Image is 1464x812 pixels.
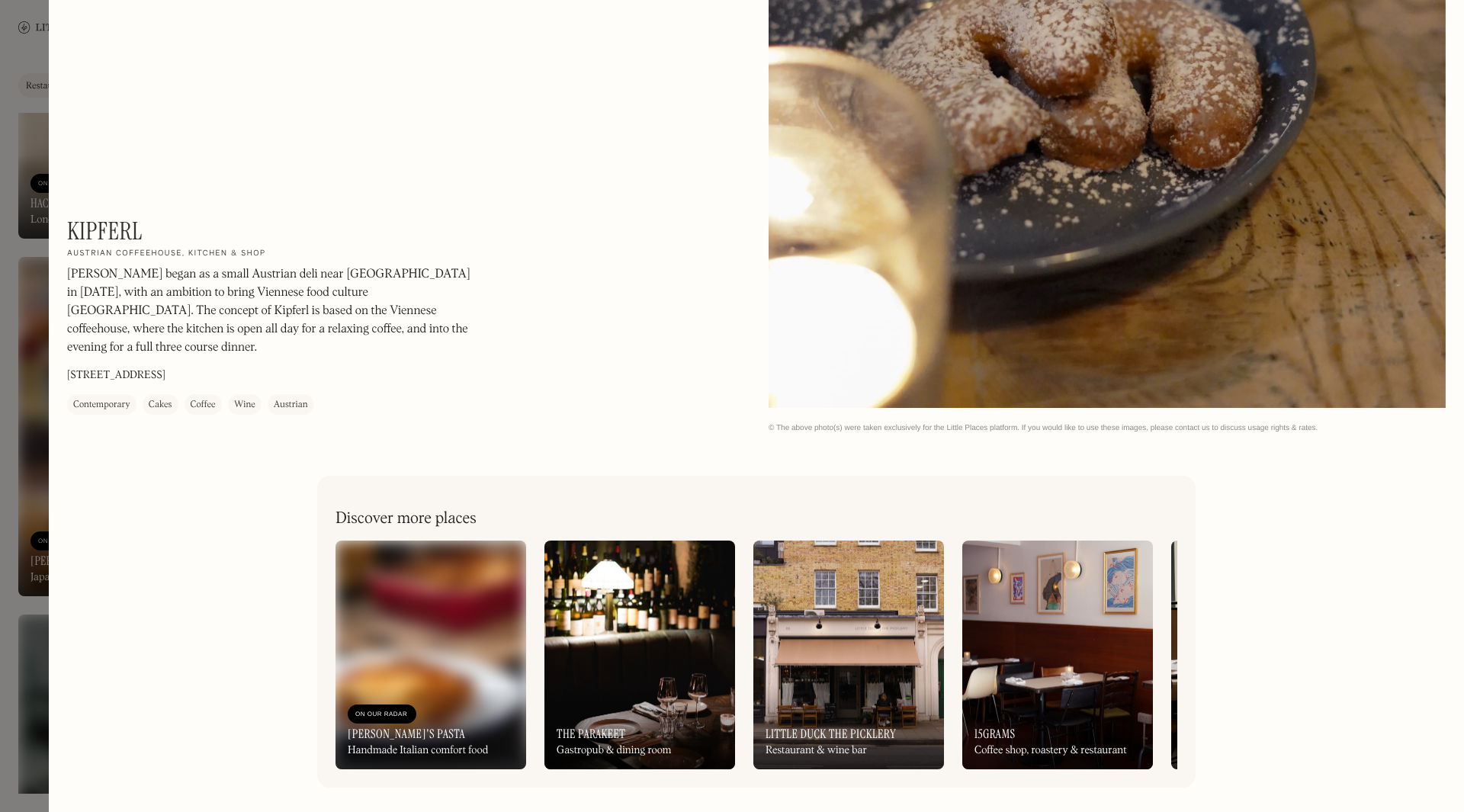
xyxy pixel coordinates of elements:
[557,727,625,741] h3: The Parakeet
[974,744,1127,757] div: Coffee shop, roastery & restaurant
[974,727,1016,741] h3: 15grams
[335,541,526,769] a: On Our Radar[PERSON_NAME]'s PastaHandmade Italian comfort food
[348,727,465,741] h3: [PERSON_NAME]'s Pasta
[557,744,672,757] div: Gastropub & dining room
[753,541,944,769] a: Little Duck The PickleryRestaurant & wine bar
[769,423,1446,433] div: © The above photo(s) were taken exclusively for the Little Places platform. If you would like to ...
[191,397,216,412] div: Coffee
[766,727,896,741] h3: Little Duck The Picklery
[274,397,308,412] div: Austrian
[962,541,1153,769] a: 15gramsCoffee shop, roastery & restaurant
[67,265,479,357] p: [PERSON_NAME] began as a small Austrian deli near [GEOGRAPHIC_DATA] in [DATE], with an ambition t...
[67,367,165,384] p: [STREET_ADDRESS]
[73,397,130,412] div: Contemporary
[234,397,255,412] div: Wine
[348,744,488,757] div: Handmade Italian comfort food
[355,707,409,722] div: On Our Radar
[766,744,867,757] div: Restaurant & wine bar
[335,509,477,528] h2: Discover more places
[1171,541,1362,769] a: KricketIndian inspired cooking
[149,397,172,412] div: Cakes
[67,217,143,246] h1: Kipferl
[544,541,735,769] a: The ParakeetGastropub & dining room
[67,249,265,259] h2: Austrian coffeehouse, kitchen & shop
